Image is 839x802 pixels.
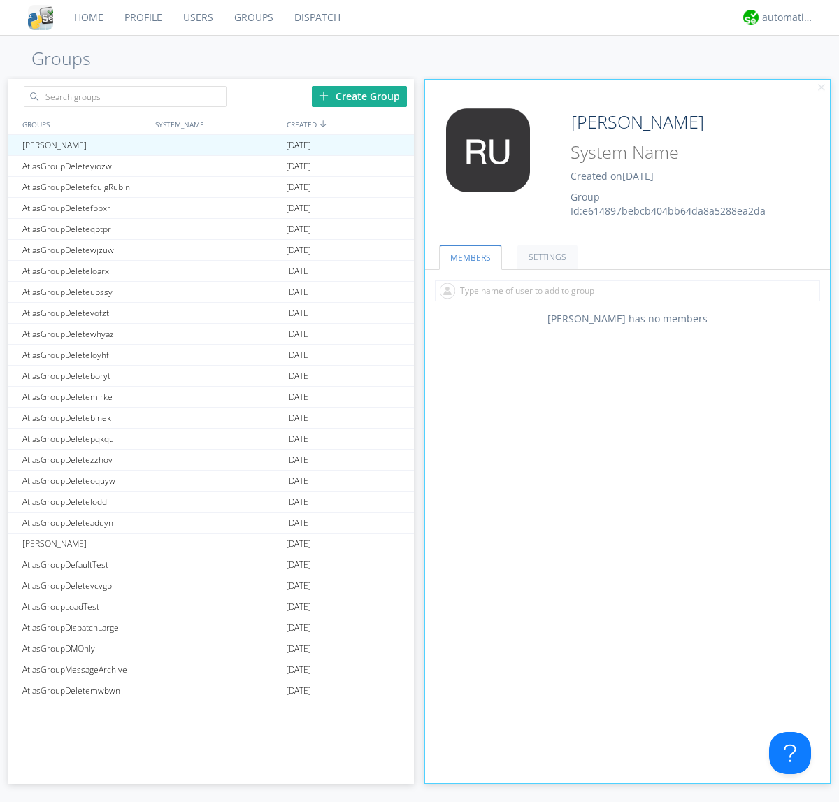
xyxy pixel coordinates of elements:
input: Group Name [566,108,791,136]
div: [PERSON_NAME] [19,701,150,722]
div: AtlasGroupDeletevofzt [19,303,150,323]
div: AtlasGroupDeleteubssy [19,282,150,302]
span: [DATE] [286,534,311,554]
span: [DATE] [286,513,311,534]
iframe: Toggle Customer Support [769,732,811,774]
a: AtlasGroupDispatchLarge[DATE] [8,617,414,638]
span: [DATE] [286,701,311,722]
a: AtlasGroupDeletemlrke[DATE] [8,387,414,408]
img: d2d01cd9b4174d08988066c6d424eccd [743,10,759,25]
span: [DATE] [286,366,311,387]
div: [PERSON_NAME] [19,534,150,554]
span: [DATE] [286,303,311,324]
div: AtlasGroupDeleteoquyw [19,471,150,491]
a: [PERSON_NAME][DATE] [8,135,414,156]
div: AtlasGroupDeletefbpxr [19,198,150,218]
div: AtlasGroupDeletewhyaz [19,324,150,344]
div: AtlasGroupDeleteloyhf [19,345,150,365]
div: AtlasGroupDeletemwbwn [19,680,150,701]
span: [DATE] [286,408,311,429]
a: AtlasGroupDeletemwbwn[DATE] [8,680,414,701]
div: AtlasGroupDMOnly [19,638,150,659]
input: System Name [566,139,791,166]
img: cddb5a64eb264b2086981ab96f4c1ba7 [28,5,53,30]
a: [PERSON_NAME][DATE] [8,701,414,722]
span: [DATE] [286,617,311,638]
a: AtlasGroupDeletewjzuw[DATE] [8,240,414,261]
div: AtlasGroupDeletemlrke [19,387,150,407]
span: Created on [571,169,654,182]
div: AtlasGroupMessageArchive [19,659,150,680]
div: [PERSON_NAME] [19,135,150,155]
span: [DATE] [286,596,311,617]
div: AtlasGroupDefaultTest [19,554,150,575]
a: AtlasGroupDeletebinek[DATE] [8,408,414,429]
a: AtlasGroupDeleteboryt[DATE] [8,366,414,387]
div: AtlasGroupLoadTest [19,596,150,617]
div: Create Group [312,86,407,107]
a: [PERSON_NAME][DATE] [8,534,414,554]
div: AtlasGroupDeletezzhov [19,450,150,470]
a: AtlasGroupDeleteloyhf[DATE] [8,345,414,366]
span: [DATE] [286,324,311,345]
a: MEMBERS [439,245,502,270]
span: [DATE] [286,219,311,240]
div: AtlasGroupDeleteyiozw [19,156,150,176]
span: [DATE] [286,345,311,366]
div: AtlasGroupDeleteaduyn [19,513,150,533]
div: [PERSON_NAME] has no members [425,312,831,326]
div: SYSTEM_NAME [152,114,283,134]
img: cancel.svg [817,83,826,93]
div: AtlasGroupDispatchLarge [19,617,150,638]
a: AtlasGroupDeletevcvgb[DATE] [8,575,414,596]
span: [DATE] [286,240,311,261]
a: AtlasGroupDeletepqkqu[DATE] [8,429,414,450]
span: [DATE] [286,387,311,408]
a: AtlasGroupDeletezzhov[DATE] [8,450,414,471]
span: [DATE] [286,261,311,282]
a: AtlasGroupDeleteaduyn[DATE] [8,513,414,534]
a: AtlasGroupLoadTest[DATE] [8,596,414,617]
img: 373638.png [436,108,540,192]
div: AtlasGroupDeletepqkqu [19,429,150,449]
div: AtlasGroupDeleteloarx [19,261,150,281]
div: AtlasGroupDeletevcvgb [19,575,150,596]
span: [DATE] [286,680,311,701]
span: [DATE] [286,638,311,659]
a: AtlasGroupDeletefbpxr[DATE] [8,198,414,219]
span: Group Id: e614897bebcb404bb64da8a5288ea2da [571,190,766,217]
span: [DATE] [286,554,311,575]
a: AtlasGroupDefaultTest[DATE] [8,554,414,575]
span: [DATE] [286,177,311,198]
img: plus.svg [319,91,329,101]
a: AtlasGroupDMOnly[DATE] [8,638,414,659]
a: AtlasGroupDeletevofzt[DATE] [8,303,414,324]
a: SETTINGS [517,245,578,269]
span: [DATE] [286,659,311,680]
span: [DATE] [286,471,311,492]
div: AtlasGroupDeletefculgRubin [19,177,150,197]
a: AtlasGroupDeleteyiozw[DATE] [8,156,414,177]
div: automation+atlas [762,10,815,24]
a: AtlasGroupMessageArchive[DATE] [8,659,414,680]
a: AtlasGroupDeleteoquyw[DATE] [8,471,414,492]
a: AtlasGroupDeleteloarx[DATE] [8,261,414,282]
div: AtlasGroupDeletebinek [19,408,150,428]
span: [DATE] [622,169,654,182]
input: Search groups [24,86,227,107]
a: AtlasGroupDeleteubssy[DATE] [8,282,414,303]
div: AtlasGroupDeletewjzuw [19,240,150,260]
a: AtlasGroupDeletefculgRubin[DATE] [8,177,414,198]
div: CREATED [283,114,415,134]
a: AtlasGroupDeleteqbtpr[DATE] [8,219,414,240]
span: [DATE] [286,135,311,156]
span: [DATE] [286,492,311,513]
div: AtlasGroupDeleteboryt [19,366,150,386]
div: GROUPS [19,114,148,134]
span: [DATE] [286,575,311,596]
span: [DATE] [286,198,311,219]
span: [DATE] [286,429,311,450]
a: AtlasGroupDeleteloddi[DATE] [8,492,414,513]
div: AtlasGroupDeleteqbtpr [19,219,150,239]
span: [DATE] [286,282,311,303]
